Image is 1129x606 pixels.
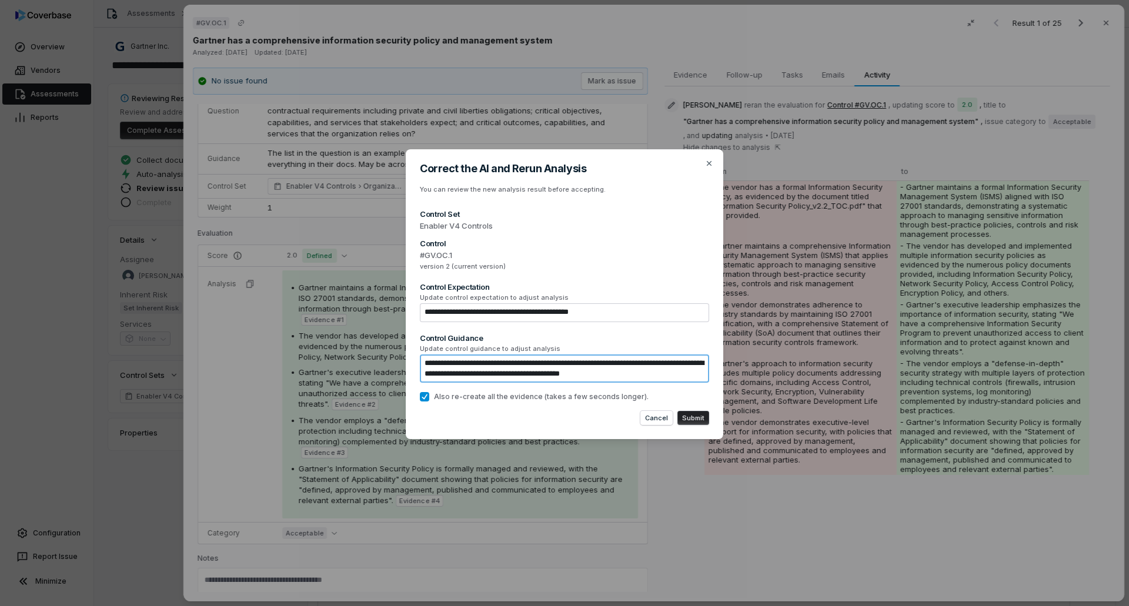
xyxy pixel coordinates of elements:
span: Update control expectation to adjust analysis [420,293,709,302]
div: Control Expectation [420,282,709,292]
div: Control [420,238,709,249]
div: Control Set [420,209,709,219]
button: Cancel [640,411,673,425]
button: Also re-create all the evidence (takes a few seconds longer). [420,392,429,401]
span: Enabler V4 Controls [420,220,709,232]
span: #GV.OC.1 [420,250,709,262]
span: You can review the new analysis result before accepting. [420,185,606,193]
span: Also re-create all the evidence (takes a few seconds longer). [434,392,649,401]
div: Control Guidance [420,333,709,343]
span: version 2 (current version) [420,262,709,271]
h2: Correct the AI and Rerun Analysis [420,163,709,174]
button: Submit [677,411,709,425]
span: Update control guidance to adjust analysis [420,344,709,353]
